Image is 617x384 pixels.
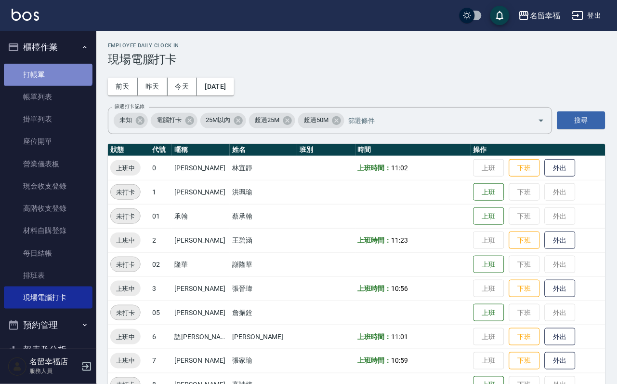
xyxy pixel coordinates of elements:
th: 班別 [297,144,355,156]
a: 打帳單 [4,64,92,86]
td: 02 [150,252,172,276]
button: 前天 [108,78,138,96]
span: 上班中 [110,332,141,342]
button: 外出 [545,232,576,249]
button: 下班 [509,232,540,249]
span: 10:59 [391,357,408,365]
a: 現場電腦打卡 [4,287,92,309]
button: 上班 [473,183,504,201]
button: 外出 [545,328,576,346]
img: Logo [12,9,39,21]
span: 11:01 [391,333,408,341]
a: 座位開單 [4,130,92,152]
button: save [490,6,510,25]
td: [PERSON_NAME] [172,180,230,204]
button: 上班 [473,207,504,225]
span: 超過50M [298,115,334,125]
button: 外出 [545,159,576,177]
input: 篩選條件 [346,112,521,129]
td: 張家瑜 [230,349,297,373]
th: 代號 [150,144,172,156]
td: 蔡承翰 [230,204,297,228]
span: 上班中 [110,163,141,173]
td: 7 [150,349,172,373]
td: [PERSON_NAME] [172,349,230,373]
div: 電腦打卡 [151,113,197,128]
div: 未知 [114,113,148,128]
th: 暱稱 [172,144,230,156]
label: 篩選打卡記錄 [115,103,145,110]
p: 服務人員 [29,367,79,376]
td: 林宜靜 [230,156,297,180]
span: 未打卡 [111,260,140,270]
a: 掛單列表 [4,108,92,130]
div: 超過50M [298,113,344,128]
h5: 名留幸福店 [29,357,79,367]
td: 洪珮瑜 [230,180,297,204]
a: 營業儀表板 [4,153,92,175]
td: [PERSON_NAME] [172,276,230,301]
td: 2 [150,228,172,252]
td: 1 [150,180,172,204]
td: 語[PERSON_NAME] [172,325,230,349]
b: 上班時間： [358,333,392,341]
a: 排班表 [4,264,92,287]
span: 11:23 [391,236,408,244]
span: 未打卡 [111,187,140,197]
td: 05 [150,301,172,325]
span: 上班中 [110,284,141,294]
a: 每日結帳 [4,242,92,264]
button: 上班 [473,304,504,322]
span: 電腦打卡 [151,115,187,125]
button: 外出 [545,280,576,298]
td: 張晉瑋 [230,276,297,301]
span: 11:02 [391,164,408,172]
button: 外出 [545,352,576,370]
span: 上班中 [110,356,141,366]
button: 預約管理 [4,313,92,338]
button: Open [534,113,549,128]
a: 高階收支登錄 [4,197,92,219]
button: 登出 [568,7,605,25]
button: 昨天 [138,78,168,96]
td: [PERSON_NAME] [172,228,230,252]
span: 未打卡 [111,308,140,318]
button: 名留幸福 [514,6,564,26]
td: [PERSON_NAME] [172,156,230,180]
span: 25M以內 [200,115,236,125]
a: 現金收支登錄 [4,175,92,197]
b: 上班時間： [358,164,392,172]
div: 名留幸福 [530,10,561,22]
td: 王碧涵 [230,228,297,252]
button: 今天 [168,78,197,96]
span: 超過25M [249,115,285,125]
td: 3 [150,276,172,301]
a: 帳單列表 [4,86,92,108]
a: 材料自購登錄 [4,219,92,242]
th: 操作 [471,144,605,156]
button: 下班 [509,159,540,177]
span: 10:56 [391,285,408,292]
b: 上班時間： [358,357,392,365]
button: 搜尋 [557,111,605,129]
td: 隆華 [172,252,230,276]
button: 下班 [509,352,540,370]
button: 上班 [473,256,504,274]
span: 未知 [114,115,138,125]
span: 未打卡 [111,211,140,221]
button: 下班 [509,328,540,346]
td: 6 [150,325,172,349]
th: 狀態 [108,144,150,156]
td: 0 [150,156,172,180]
td: 承翰 [172,204,230,228]
td: 01 [150,204,172,228]
button: [DATE] [197,78,234,96]
td: 詹振銓 [230,301,297,325]
td: 謝隆華 [230,252,297,276]
b: 上班時間： [358,285,392,292]
th: 姓名 [230,144,297,156]
img: Person [8,357,27,376]
button: 櫃檯作業 [4,35,92,60]
td: [PERSON_NAME] [172,301,230,325]
h3: 現場電腦打卡 [108,53,605,66]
